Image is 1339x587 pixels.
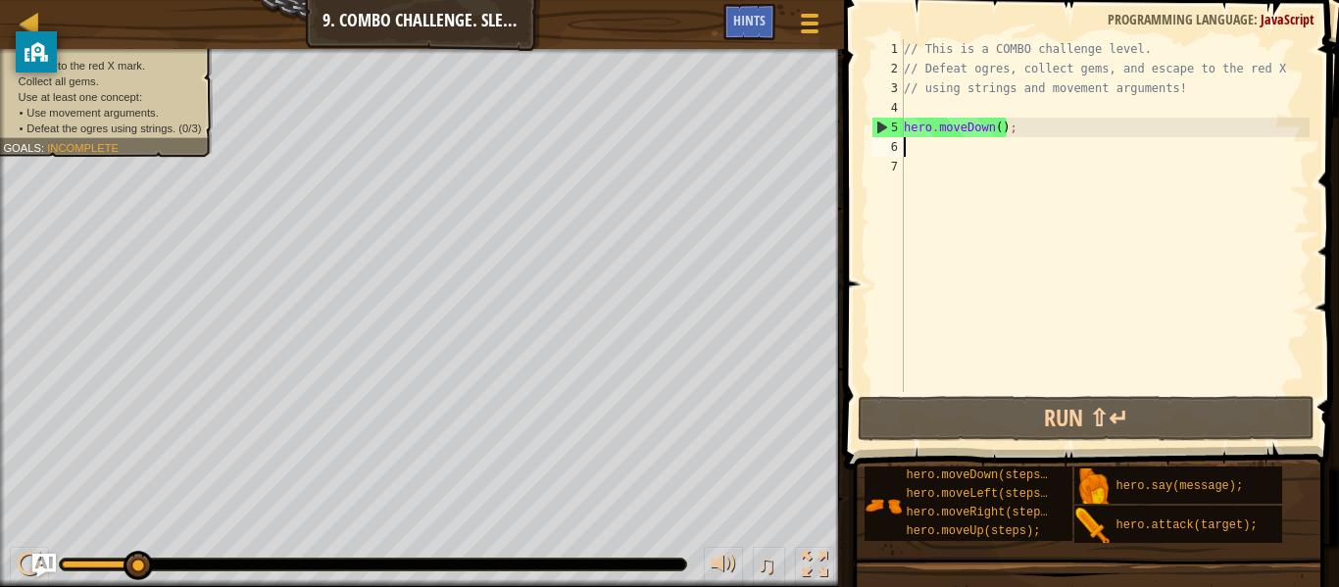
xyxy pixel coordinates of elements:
[3,73,201,89] li: Collect all gems.
[19,90,142,103] span: Use at least one concept:
[871,39,904,59] div: 1
[753,547,786,587] button: ♫
[907,468,1055,482] span: hero.moveDown(steps);
[19,105,201,121] li: Use movement arguments.
[19,74,99,87] span: Collect all gems.
[41,141,47,154] span: :
[907,506,1062,519] span: hero.moveRight(steps);
[907,524,1041,538] span: hero.moveUp(steps);
[871,137,904,157] div: 6
[47,141,119,154] span: Incomplete
[26,106,158,119] span: Use movement arguments.
[757,550,776,579] span: ♫
[1116,479,1244,493] span: hero.say(message);
[871,157,904,176] div: 7
[16,31,57,73] button: privacy banner
[19,106,23,119] i: •
[1108,10,1254,28] span: Programming language
[1074,508,1112,545] img: portrait.png
[10,547,49,587] button: Ctrl + P: Play
[858,396,1314,441] button: Run ⇧↵
[3,89,201,105] li: Use at least one concept:
[19,121,201,136] li: Defeat the ogres using strings.
[19,59,145,72] span: Escape to the red X mark.
[1254,10,1261,28] span: :
[1074,468,1112,506] img: portrait.png
[704,547,743,587] button: Adjust volume
[871,59,904,78] div: 2
[3,58,201,73] li: Escape to the red X mark.
[907,487,1055,501] span: hero.moveLeft(steps);
[1116,518,1258,532] span: hero.attack(target);
[785,4,834,50] button: Show game menu
[865,487,902,524] img: portrait.png
[872,118,904,137] div: 5
[795,547,834,587] button: Toggle fullscreen
[733,11,766,29] span: Hints
[19,122,23,134] i: •
[1261,10,1314,28] span: JavaScript
[871,78,904,98] div: 3
[32,554,56,577] button: Ask AI
[26,122,201,134] span: Defeat the ogres using strings. (0/3)
[871,98,904,118] div: 4
[3,141,41,154] span: Goals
